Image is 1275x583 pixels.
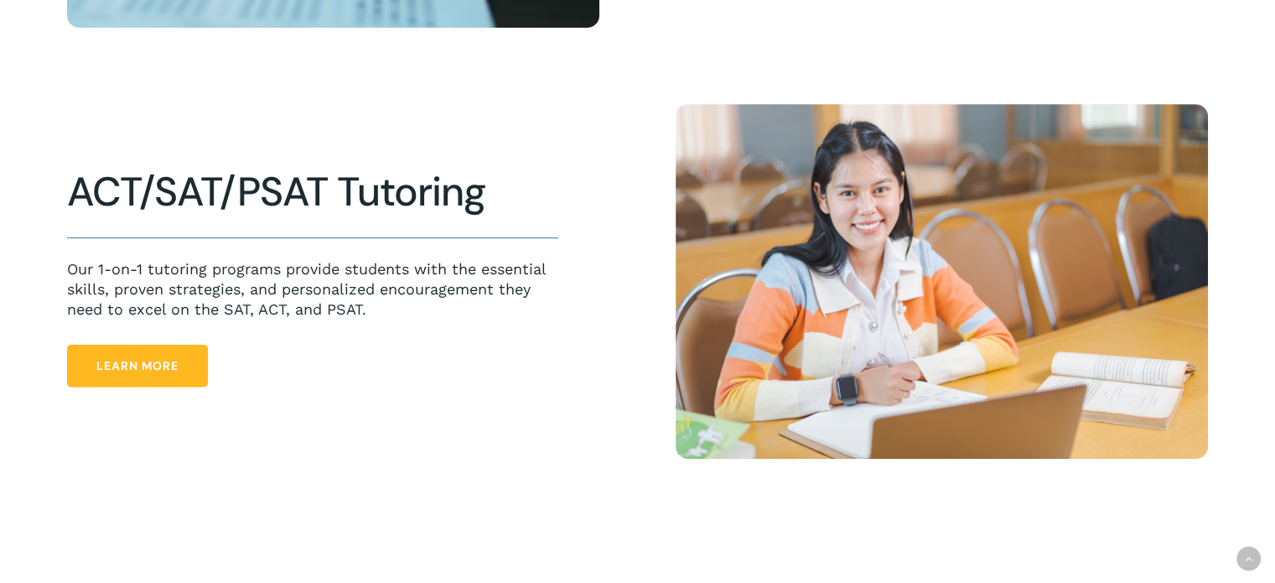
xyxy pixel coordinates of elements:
p: Our 1-on-1 tutoring programs provide students with the essential skills, proven strategies, and p... [67,259,557,320]
span: Learn More [96,357,179,374]
h2: ACT/SAT/PSAT Tutoring [67,168,557,216]
img: Happy Students 6 [676,104,1208,460]
a: Learn More [67,345,208,387]
a: Back to top [1236,547,1261,571]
